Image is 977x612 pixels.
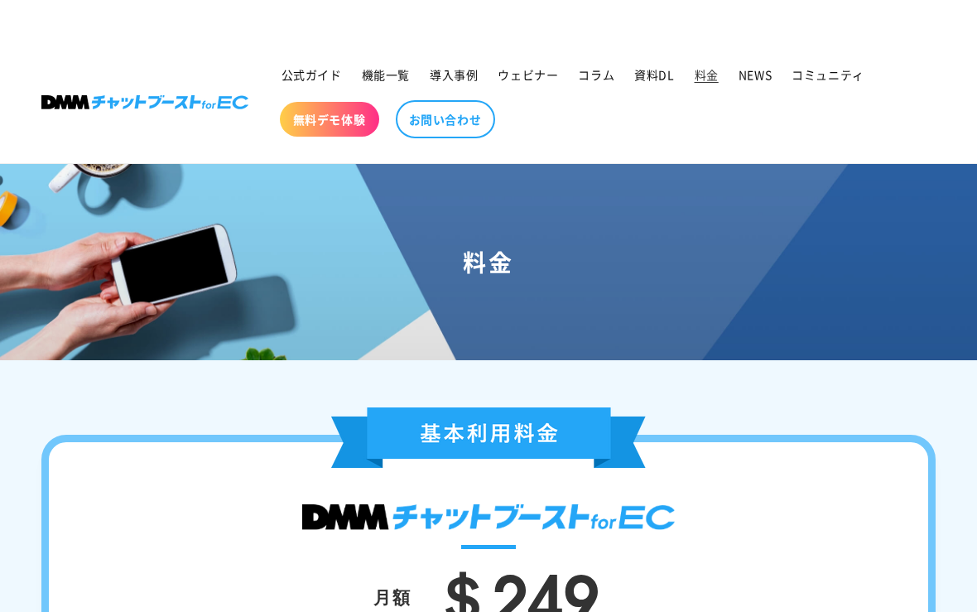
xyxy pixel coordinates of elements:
[430,67,478,82] span: 導入事例
[498,67,558,82] span: ウェビナー
[409,112,482,127] span: お問い合わせ
[302,504,675,530] img: DMMチャットブースト
[41,95,248,109] img: 株式会社DMM Boost
[782,57,874,92] a: コミュニティ
[420,57,488,92] a: 導入事例
[280,102,379,137] a: 無料デモ体験
[739,67,772,82] span: NEWS
[362,67,410,82] span: 機能一覧
[695,67,719,82] span: 料金
[792,67,864,82] span: コミュニティ
[293,112,366,127] span: 無料デモ体験
[729,57,782,92] a: NEWS
[488,57,568,92] a: ウェビナー
[624,57,684,92] a: 資料DL
[20,247,957,277] h1: 料金
[352,57,420,92] a: 機能一覧
[685,57,729,92] a: 料金
[282,67,342,82] span: 公式ガイド
[331,407,646,468] img: 基本利用料金
[578,67,614,82] span: コラム
[634,67,674,82] span: 資料DL
[568,57,624,92] a: コラム
[396,100,495,138] a: お問い合わせ
[272,57,352,92] a: 公式ガイド
[373,581,411,612] div: 月額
